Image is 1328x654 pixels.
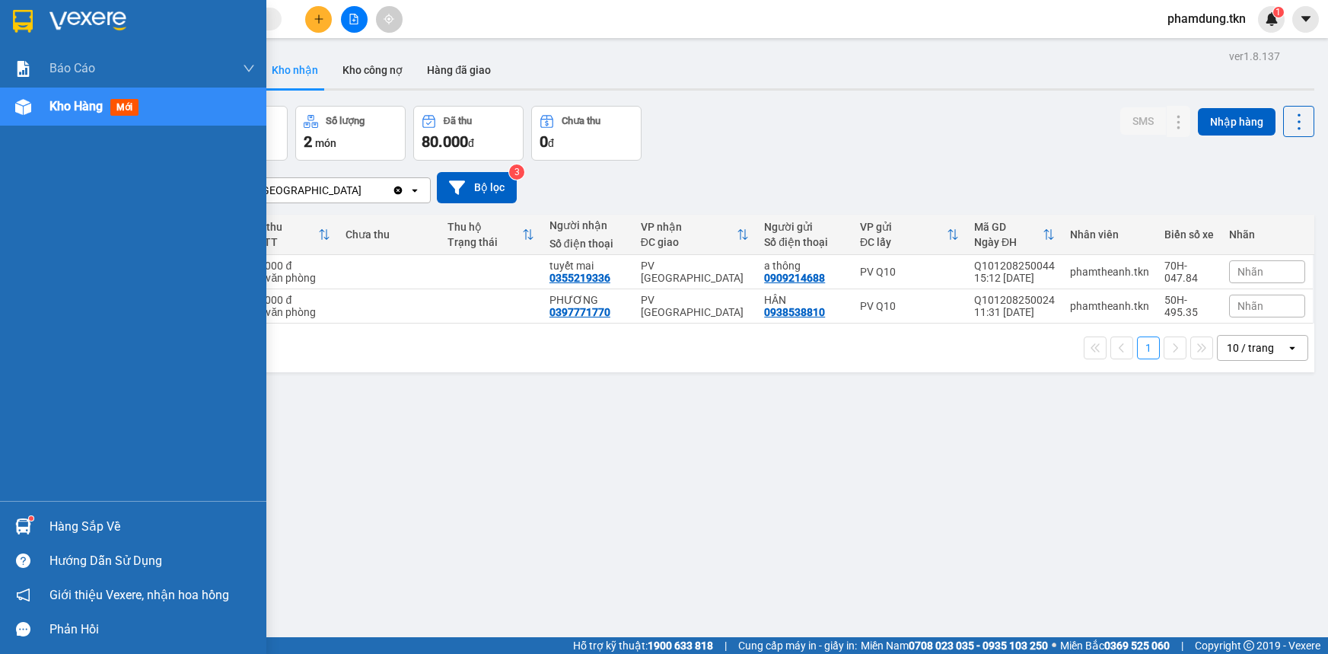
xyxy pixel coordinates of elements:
img: solution-icon [15,61,31,77]
button: Hàng đã giao [415,52,503,88]
span: question-circle [16,554,30,568]
div: phamtheanh.tkn [1070,266,1149,278]
span: aim [384,14,394,24]
button: caret-down [1292,6,1319,33]
span: Nhãn [1237,300,1263,312]
sup: 1 [1273,7,1284,18]
button: aim [376,6,403,33]
div: tuyết mai [549,260,626,272]
div: Biển số xe [1164,228,1214,241]
div: PV [GEOGRAPHIC_DATA] [641,294,750,318]
span: Miền Bắc [1060,637,1170,654]
span: món [315,137,336,149]
div: Phản hồi [49,618,255,641]
svg: Clear value [392,184,404,196]
div: 0909214688 [764,272,825,284]
th: Toggle SortBy [633,215,757,255]
div: Số điện thoại [549,238,626,250]
span: phamdung.tkn [1155,9,1258,28]
div: HTTT [250,236,318,248]
button: 1 [1137,337,1160,359]
div: Chưa thu [346,228,432,241]
div: Chưa thu [562,116,600,126]
div: Tại văn phòng [250,272,330,284]
div: PV Q10 [860,300,959,312]
span: Miền Nam [861,637,1048,654]
div: PHƯƠNG [549,294,626,306]
div: Ngày ĐH [974,236,1043,248]
div: VP gửi [860,221,947,233]
strong: 0708 023 035 - 0935 103 250 [909,640,1048,652]
div: Nhân viên [1070,228,1149,241]
img: warehouse-icon [15,99,31,115]
div: 50.000 đ [250,260,330,272]
div: 15:12 [DATE] [974,272,1055,284]
span: 80.000 [422,132,468,151]
div: Q101208250024 [974,294,1055,306]
div: 50H-495.35 [1164,294,1214,318]
span: caret-down [1299,12,1313,26]
th: Toggle SortBy [967,215,1062,255]
span: Giới thiệu Vexere, nhận hoa hồng [49,585,229,605]
div: 0355219336 [549,272,610,284]
span: mới [110,99,139,116]
button: Kho công nợ [330,52,415,88]
span: plus [314,14,324,24]
div: 30.000 đ [250,294,330,306]
div: a thông [764,260,845,272]
span: Cung cấp máy in - giấy in: [738,637,857,654]
span: message [16,622,30,636]
sup: 1 [29,516,33,521]
button: Kho nhận [260,52,330,88]
div: PV Q10 [860,266,959,278]
button: Đã thu80.000đ [413,106,524,161]
span: Hỗ trợ kỹ thuật: [573,637,713,654]
strong: 0369 525 060 [1104,640,1170,652]
span: ⚪️ [1052,643,1056,649]
div: phamtheanh.tkn [1070,300,1149,312]
th: Toggle SortBy [852,215,967,255]
div: Q101208250044 [974,260,1055,272]
img: warehouse-icon [15,518,31,534]
div: VP nhận [641,221,737,233]
strong: 1900 633 818 [648,640,713,652]
button: Nhập hàng [1198,108,1275,136]
img: logo-vxr [13,10,33,33]
svg: open [409,184,421,196]
span: 0 [540,132,548,151]
svg: open [1286,342,1298,354]
div: 0938538810 [764,306,825,318]
span: 1 [1275,7,1281,18]
button: plus [305,6,332,33]
div: ĐC lấy [860,236,947,248]
div: PV [GEOGRAPHIC_DATA] [641,260,750,284]
span: Nhãn [1237,266,1263,278]
div: Người nhận [549,219,626,231]
span: file-add [349,14,359,24]
div: Đã thu [250,221,318,233]
div: 10 / trang [1227,340,1274,356]
span: đ [548,137,554,149]
div: Số điện thoại [764,236,845,248]
button: SMS [1120,107,1166,135]
button: Số lượng2món [295,106,406,161]
sup: 3 [509,164,524,180]
span: notification [16,588,30,602]
div: Tại văn phòng [250,306,330,318]
div: 11:31 [DATE] [974,306,1055,318]
div: PV [GEOGRAPHIC_DATA] [243,183,361,198]
th: Toggle SortBy [440,215,542,255]
span: down [243,62,255,75]
div: Đã thu [444,116,472,126]
button: Bộ lọc [437,172,517,203]
div: Số lượng [326,116,365,126]
th: Toggle SortBy [242,215,338,255]
div: Nhãn [1229,228,1305,241]
span: Kho hàng [49,99,103,113]
span: Báo cáo [49,59,95,78]
span: copyright [1244,640,1254,651]
img: icon-new-feature [1265,12,1279,26]
button: Chưa thu0đ [531,106,642,161]
div: ver 1.8.137 [1229,48,1280,65]
span: 2 [304,132,312,151]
